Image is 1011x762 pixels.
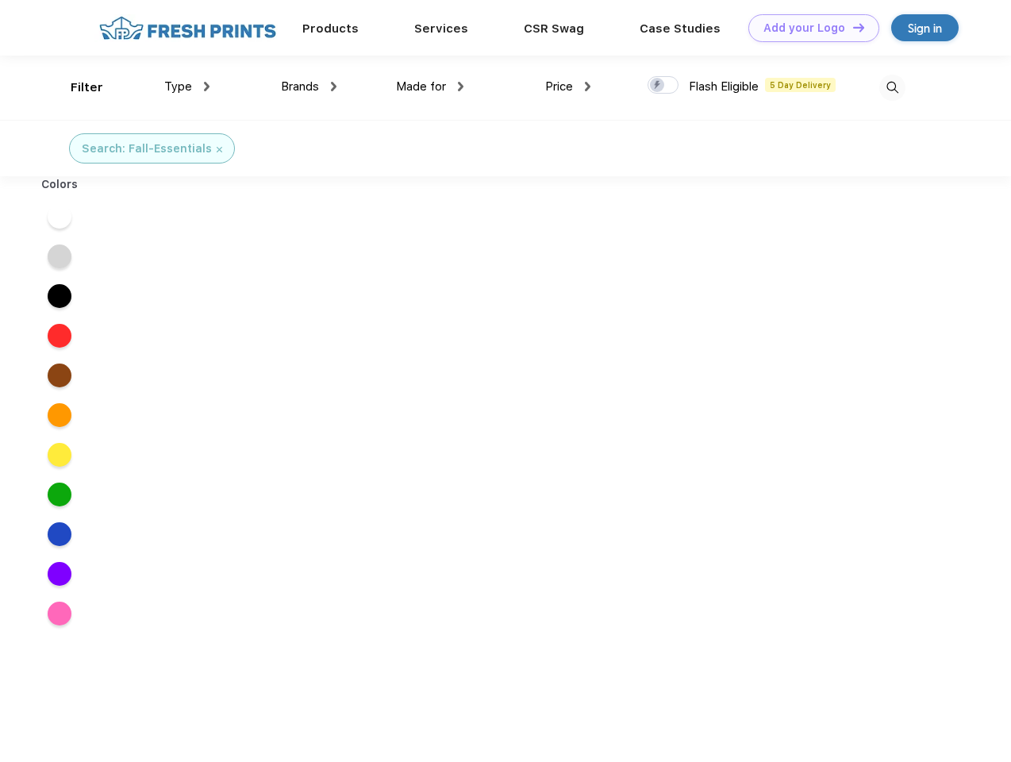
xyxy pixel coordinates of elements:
[71,79,103,97] div: Filter
[585,82,590,91] img: dropdown.png
[853,23,864,32] img: DT
[29,176,90,193] div: Colors
[82,140,212,157] div: Search: Fall-Essentials
[94,14,281,42] img: fo%20logo%202.webp
[545,79,573,94] span: Price
[281,79,319,94] span: Brands
[164,79,192,94] span: Type
[396,79,446,94] span: Made for
[891,14,959,41] a: Sign in
[908,19,942,37] div: Sign in
[458,82,463,91] img: dropdown.png
[765,78,836,92] span: 5 Day Delivery
[331,82,336,91] img: dropdown.png
[879,75,905,101] img: desktop_search.svg
[763,21,845,35] div: Add your Logo
[217,147,222,152] img: filter_cancel.svg
[689,79,759,94] span: Flash Eligible
[204,82,210,91] img: dropdown.png
[302,21,359,36] a: Products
